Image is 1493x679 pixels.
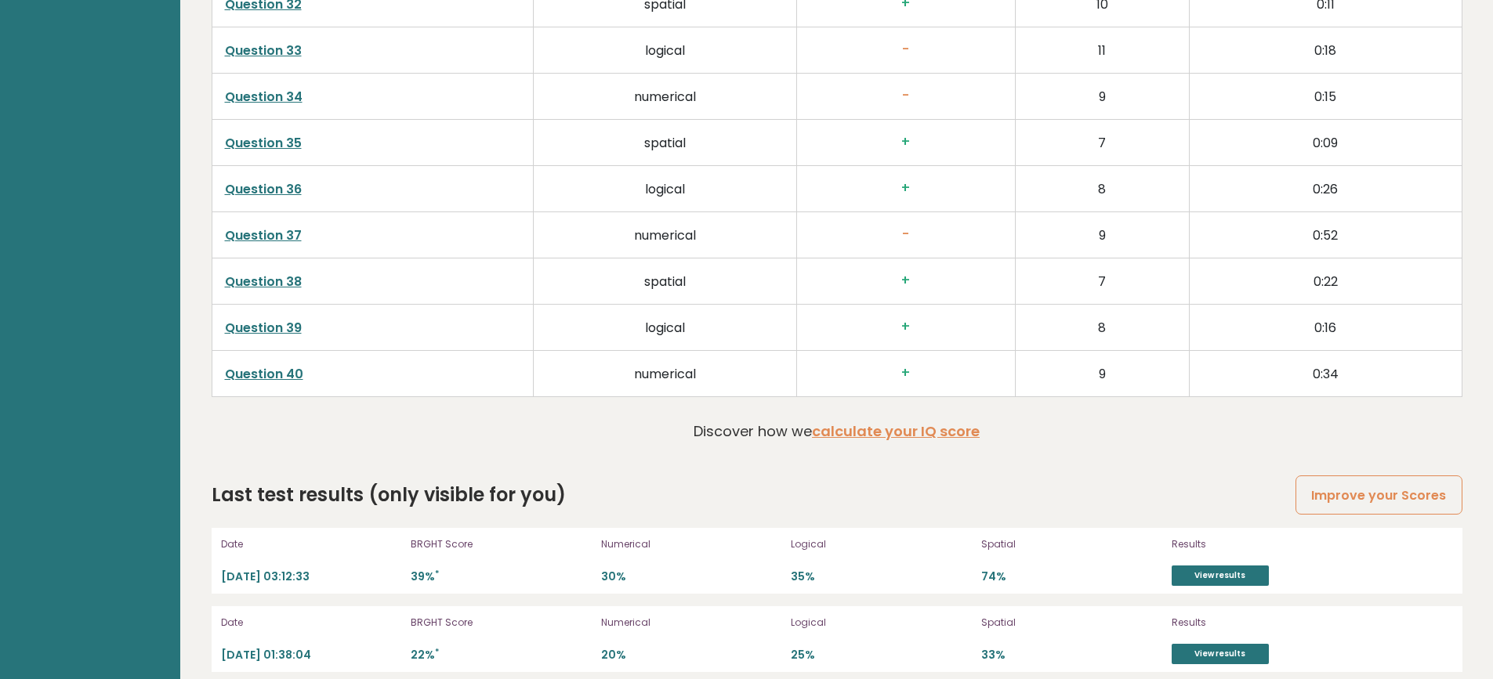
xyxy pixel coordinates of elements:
[534,212,797,258] td: numerical
[225,319,302,337] a: Question 39
[225,88,303,106] a: Question 34
[810,365,1002,381] h3: +
[601,616,782,630] p: Numerical
[601,537,782,551] p: Numerical
[1189,351,1462,397] td: 0:34
[810,319,1002,335] h3: +
[1189,305,1462,351] td: 0:16
[981,569,1162,584] p: 74%
[1015,74,1189,120] td: 9
[812,421,980,441] a: calculate your IQ score
[1172,644,1269,664] a: View results
[981,616,1162,630] p: Spatial
[221,537,402,551] p: Date
[411,616,592,630] p: BRGHT Score
[221,569,402,584] p: [DATE] 03:12:33
[601,648,782,663] p: 20%
[810,180,1002,197] h3: +
[411,569,592,584] p: 39%
[534,166,797,212] td: logical
[534,74,797,120] td: numerical
[534,27,797,74] td: logical
[1172,565,1269,586] a: View results
[1189,74,1462,120] td: 0:15
[1015,27,1189,74] td: 11
[981,648,1162,663] p: 33%
[810,134,1002,150] h3: +
[1015,305,1189,351] td: 8
[225,134,302,152] a: Question 35
[810,42,1002,58] h3: -
[810,88,1002,104] h3: -
[411,648,592,663] p: 22%
[981,537,1162,551] p: Spatial
[1189,258,1462,305] td: 0:22
[810,226,1002,243] h3: -
[534,120,797,166] td: spatial
[1172,537,1336,551] p: Results
[225,180,302,198] a: Question 36
[601,569,782,584] p: 30%
[1189,27,1462,74] td: 0:18
[1015,351,1189,397] td: 9
[791,569,972,584] p: 35%
[1189,120,1462,166] td: 0:09
[225,42,302,60] a: Question 33
[534,351,797,397] td: numerical
[225,226,302,244] a: Question 37
[1172,616,1336,630] p: Results
[1015,258,1189,305] td: 7
[694,421,980,442] p: Discover how we
[534,305,797,351] td: logical
[1015,166,1189,212] td: 8
[1189,166,1462,212] td: 0:26
[411,537,592,551] p: BRGHT Score
[1015,212,1189,258] td: 9
[534,258,797,305] td: spatial
[1015,120,1189,166] td: 7
[791,648,972,663] p: 25%
[221,648,402,663] p: [DATE] 01:38:04
[212,481,566,509] h2: Last test results (only visible for you)
[791,616,972,630] p: Logical
[221,616,402,630] p: Date
[791,537,972,551] p: Logical
[225,273,302,291] a: Question 38
[225,365,303,383] a: Question 40
[1189,212,1462,258] td: 0:52
[810,273,1002,289] h3: +
[1296,475,1462,515] a: Improve your Scores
